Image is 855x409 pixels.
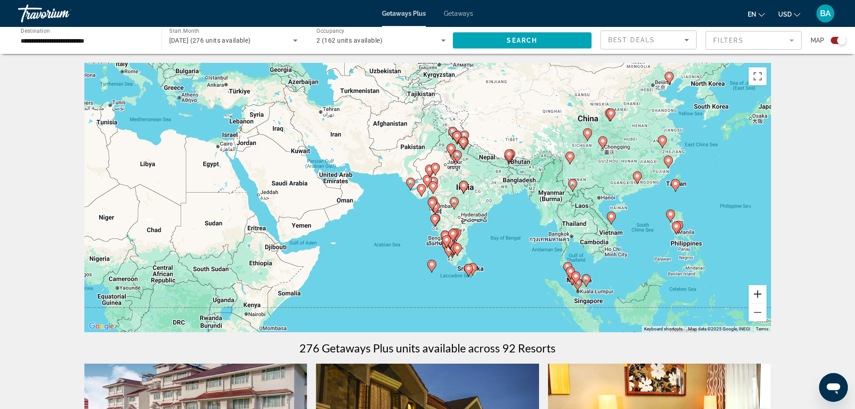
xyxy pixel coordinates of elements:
span: Start Month [169,28,199,34]
button: Change currency [778,8,800,21]
span: Search [507,37,537,44]
a: Getaways [444,10,473,17]
a: Terms (opens in new tab) [756,326,768,331]
button: Search [453,32,592,48]
iframe: Button to launch messaging window [819,373,848,402]
button: User Menu [814,4,837,23]
h1: 276 Getaways Plus units available across 92 Resorts [299,341,556,355]
span: Map data ©2025 Google, INEGI [688,326,750,331]
span: Best Deals [608,36,655,44]
button: Keyboard shortcuts [644,326,683,332]
span: USD [778,11,792,18]
img: Google [87,321,116,332]
button: Zoom out [749,303,767,321]
a: Getaways Plus [382,10,426,17]
a: Open this area in Google Maps (opens a new window) [87,321,116,332]
span: Map [811,34,824,47]
span: 2 (162 units available) [316,37,382,44]
button: Change language [748,8,765,21]
span: Destination [21,27,50,34]
span: en [748,11,756,18]
button: Toggle fullscreen view [749,67,767,85]
span: Occupancy [316,28,345,34]
span: BA [820,9,831,18]
span: [DATE] (276 units available) [169,37,251,44]
button: Filter [706,31,802,50]
button: Zoom in [749,285,767,303]
a: Travorium [18,2,108,25]
mat-select: Sort by [608,35,689,45]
